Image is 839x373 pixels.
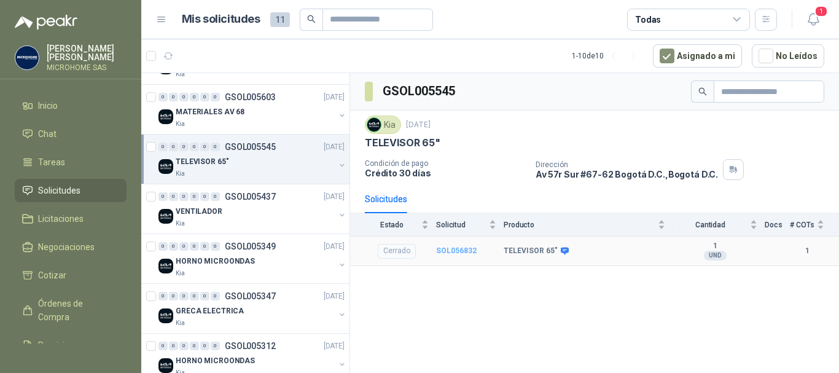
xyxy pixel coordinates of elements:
[790,245,824,257] b: 1
[179,143,189,151] div: 0
[200,342,209,350] div: 0
[814,6,828,17] span: 1
[211,192,220,201] div: 0
[802,9,824,31] button: 1
[504,246,558,256] b: TELEVISOR 65"
[200,93,209,101] div: 0
[15,15,77,29] img: Logo peakr
[190,143,199,151] div: 0
[176,219,185,229] p: Kia
[176,169,185,179] p: Kia
[15,334,127,357] a: Remisiones
[38,212,84,226] span: Licitaciones
[158,209,173,224] img: Company Logo
[158,239,347,278] a: 0 0 0 0 0 0 GSOL005349[DATE] Company LogoHORNO MICROONDASKia
[324,241,345,253] p: [DATE]
[158,139,347,179] a: 0 0 0 0 0 0 GSOL005545[DATE] Company LogoTELEVISOR 65"Kia
[176,305,244,317] p: GRECA ELECTRICA
[436,213,504,236] th: Solicitud
[38,155,65,169] span: Tareas
[169,192,178,201] div: 0
[158,342,168,350] div: 0
[536,160,718,169] p: Dirección
[158,90,347,129] a: 0 0 0 0 0 0 GSOL005603[DATE] Company LogoMATERIALES AV 68Kia
[211,93,220,101] div: 0
[365,168,526,178] p: Crédito 30 días
[190,242,199,251] div: 0
[698,87,707,96] span: search
[15,264,127,287] a: Cotizar
[790,221,814,229] span: # COTs
[211,292,220,300] div: 0
[635,13,661,26] div: Todas
[378,244,416,259] div: Cerrado
[307,15,316,23] span: search
[15,122,127,146] a: Chat
[190,342,199,350] div: 0
[673,213,765,236] th: Cantidad
[225,292,276,300] p: GSOL005347
[190,93,199,101] div: 0
[176,69,185,79] p: Kia
[15,151,127,174] a: Tareas
[158,109,173,124] img: Company Logo
[190,292,199,300] div: 0
[225,93,276,101] p: GSOL005603
[179,292,189,300] div: 0
[179,242,189,251] div: 0
[169,93,178,101] div: 0
[365,221,419,229] span: Estado
[324,191,345,203] p: [DATE]
[38,127,57,141] span: Chat
[200,143,209,151] div: 0
[225,143,276,151] p: GSOL005545
[179,93,189,101] div: 0
[704,251,727,261] div: UND
[47,44,127,61] p: [PERSON_NAME] [PERSON_NAME]
[365,192,407,206] div: Solicitudes
[324,340,345,352] p: [DATE]
[572,46,643,66] div: 1 - 10 de 10
[158,259,173,273] img: Company Logo
[504,221,655,229] span: Producto
[38,339,84,352] span: Remisiones
[38,240,95,254] span: Negociaciones
[673,221,747,229] span: Cantidad
[169,143,178,151] div: 0
[324,141,345,153] p: [DATE]
[653,44,742,68] button: Asignado a mi
[367,118,381,132] img: Company Logo
[790,213,839,236] th: # COTs
[176,119,185,129] p: Kia
[365,159,526,168] p: Condición de pago
[225,192,276,201] p: GSOL005437
[169,342,178,350] div: 0
[158,358,173,373] img: Company Logo
[436,246,477,255] a: SOL056832
[176,156,228,168] p: TELEVISOR 65"
[182,10,260,28] h1: Mis solicitudes
[169,292,178,300] div: 0
[752,44,824,68] button: No Leídos
[158,93,168,101] div: 0
[38,269,66,282] span: Cotizar
[190,192,199,201] div: 0
[15,179,127,202] a: Solicitudes
[350,213,436,236] th: Estado
[365,116,401,134] div: Kia
[15,292,127,329] a: Órdenes de Compra
[176,206,222,218] p: VENTILADOR
[324,92,345,103] p: [DATE]
[200,242,209,251] div: 0
[436,221,486,229] span: Solicitud
[200,192,209,201] div: 0
[225,242,276,251] p: GSOL005349
[176,318,185,328] p: Kia
[176,106,244,118] p: MATERIALES AV 68
[176,269,185,278] p: Kia
[38,99,58,112] span: Inicio
[158,192,168,201] div: 0
[158,143,168,151] div: 0
[324,291,345,302] p: [DATE]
